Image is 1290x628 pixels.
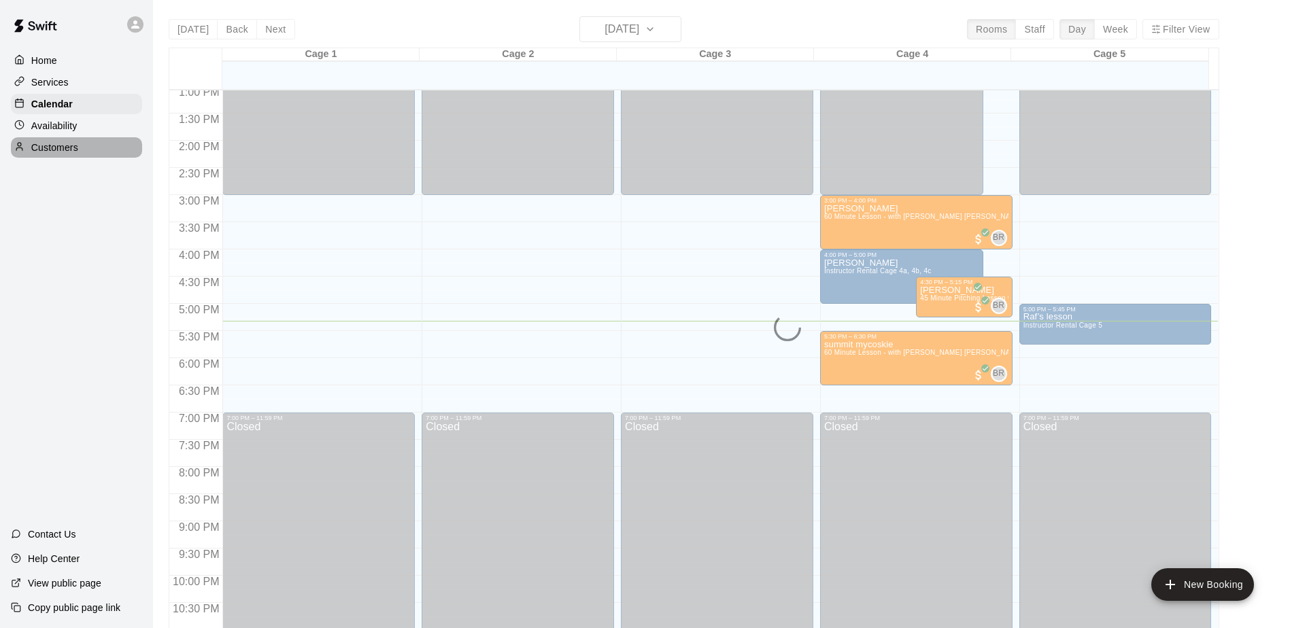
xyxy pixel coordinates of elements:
[11,72,142,92] a: Services
[28,552,80,565] p: Help Center
[820,331,1013,385] div: 5:30 PM – 6:30 PM: summit mycoskie
[1011,48,1208,61] div: Cage 5
[824,333,1008,340] div: 5:30 PM – 6:30 PM
[175,385,223,397] span: 6:30 PM
[175,494,223,506] span: 8:30 PM
[824,267,932,275] span: Instructor Rental Cage 4a, 4b, 4c
[617,48,814,61] div: Cage 3
[996,366,1007,382] span: Billy Jack Ryan
[824,197,1008,204] div: 3:00 PM – 4:00 PM
[11,94,142,114] a: Calendar
[28,576,101,590] p: View public page
[625,415,809,421] div: 7:00 PM – 11:59 PM
[175,358,223,370] span: 6:00 PM
[991,366,1007,382] div: Billy Jack Ryan
[1023,321,1102,329] span: Instructor Rental Cage 5
[175,331,223,343] span: 5:30 PM
[820,195,1013,249] div: 3:00 PM – 4:00 PM: Ethan Culbertson
[972,232,985,246] span: All customers have paid
[916,277,1012,317] div: 4:30 PM – 5:15 PM: Kai Pearson
[991,230,1007,246] div: Billy Jack Ryan
[31,97,73,111] p: Calendar
[824,349,1023,356] span: 60 Minute Lesson - with [PERSON_NAME] [PERSON_NAME]
[972,368,985,382] span: All customers have paid
[175,277,223,288] span: 4:30 PM
[175,304,223,315] span: 5:00 PM
[993,367,1004,381] span: BR
[1023,415,1208,421] div: 7:00 PM – 11:59 PM
[175,413,223,424] span: 7:00 PM
[1151,568,1254,601] button: add
[420,48,617,61] div: Cage 2
[175,249,223,261] span: 4:00 PM
[226,415,411,421] div: 7:00 PM – 11:59 PM
[175,440,223,451] span: 7:30 PM
[31,75,69,89] p: Services
[993,299,1004,313] span: BR
[31,141,78,154] p: Customers
[964,287,978,300] span: All customers have paid
[31,119,78,133] p: Availability
[11,116,142,136] a: Availability
[175,168,223,179] span: 2:30 PM
[11,50,142,71] a: Home
[175,114,223,125] span: 1:30 PM
[175,548,223,560] span: 9:30 PM
[175,86,223,98] span: 1:00 PM
[991,298,1007,314] div: Billy Jack Ryan
[1023,306,1208,313] div: 5:00 PM – 5:45 PM
[169,603,222,614] span: 10:30 PM
[175,141,223,152] span: 2:00 PM
[824,251,979,258] div: 4:00 PM – 5:00 PM
[175,467,223,478] span: 8:00 PM
[175,521,223,533] span: 9:00 PM
[222,48,420,61] div: Cage 1
[824,213,1023,220] span: 60 Minute Lesson - with [PERSON_NAME] [PERSON_NAME]
[824,415,1008,421] div: 7:00 PM – 11:59 PM
[920,294,1142,302] span: 45 Minute Pitching Lesson with [PERSON_NAME] [PERSON_NAME]
[996,298,1007,314] span: Billy Jack Ryan
[11,137,142,158] a: Customers
[169,576,222,587] span: 10:00 PM
[820,249,983,304] div: 4:00 PM – 5:00 PM: Mel Garcia
[31,54,57,67] p: Home
[426,415,610,421] div: 7:00 PM – 11:59 PM
[814,48,1011,61] div: Cage 4
[175,195,223,207] span: 3:00 PM
[1019,304,1212,345] div: 5:00 PM – 5:45 PM: Raf’s lesson
[920,279,1008,285] div: 4:30 PM – 5:15 PM
[28,527,76,541] p: Contact Us
[28,601,120,614] p: Copy public page link
[993,231,1004,245] span: BR
[972,300,985,314] span: All customers have paid
[175,222,223,234] span: 3:30 PM
[996,230,1007,246] span: Billy Jack Ryan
